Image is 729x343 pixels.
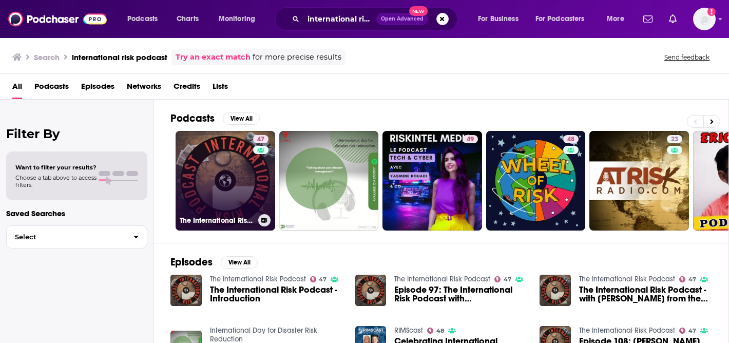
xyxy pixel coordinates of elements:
span: 47 [688,277,696,282]
a: Try an exact match [176,51,251,63]
span: Monitoring [219,12,255,26]
a: Charts [170,11,205,27]
span: Logged in as megcassidy [693,8,716,30]
input: Search podcasts, credits, & more... [303,11,376,27]
svg: Add a profile image [707,8,716,16]
button: open menu [212,11,268,27]
a: Credits [174,78,200,99]
span: More [607,12,624,26]
span: Open Advanced [381,16,424,22]
h3: The International Risk Podcast [180,216,254,225]
img: The International Risk Podcast - with William Clapton from the University of New South Wales [540,275,571,306]
span: 47 [257,135,264,145]
a: RIMScast [394,326,423,335]
a: 47 [494,276,511,282]
button: open menu [120,11,171,27]
button: Select [6,225,147,249]
a: 48 [563,135,579,143]
a: Episode 97: The International Risk Podcast with Charles McAllister [394,285,527,303]
a: PodcastsView All [170,112,260,125]
a: The International Risk Podcast [579,275,675,283]
span: for more precise results [253,51,341,63]
a: Networks [127,78,161,99]
span: 48 [567,135,574,145]
a: 47 [310,276,327,282]
button: Open AdvancedNew [376,13,428,25]
a: Episodes [81,78,114,99]
span: 23 [671,135,678,145]
span: 47 [688,329,696,333]
button: open menu [529,11,600,27]
a: 23 [589,131,689,231]
span: Want to filter your results? [15,164,97,171]
a: Show notifications dropdown [639,10,657,28]
img: The International Risk Podcast - Introduction [170,275,202,306]
a: 48 [486,131,586,231]
a: EpisodesView All [170,256,258,269]
button: open menu [600,11,637,27]
a: The International Risk Podcast [210,275,306,283]
div: Search podcasts, credits, & more... [285,7,467,31]
a: Lists [213,78,228,99]
span: Episode 97: The International Risk Podcast with [PERSON_NAME] [394,285,527,303]
a: The International Risk Podcast - with William Clapton from the University of New South Wales [579,285,712,303]
img: Podchaser - Follow, Share and Rate Podcasts [8,9,107,29]
span: Select [7,234,125,240]
a: 47 [679,276,696,282]
span: 47 [504,277,511,282]
span: For Business [478,12,519,26]
h2: Episodes [170,256,213,269]
a: 47 [253,135,268,143]
button: open menu [471,11,531,27]
span: New [409,6,428,16]
button: View All [221,256,258,269]
a: The International Risk Podcast [394,275,490,283]
a: The International Risk Podcast [579,326,675,335]
a: 49 [382,131,482,231]
span: For Podcasters [535,12,585,26]
h3: international risk podcast [72,52,167,62]
span: Choose a tab above to access filters. [15,174,97,188]
a: Podcasts [34,78,69,99]
h2: Filter By [6,126,147,141]
span: 49 [467,135,474,145]
a: 49 [463,135,478,143]
span: Podcasts [127,12,158,26]
h2: Podcasts [170,112,215,125]
img: Episode 97: The International Risk Podcast with Charles McAllister [355,275,387,306]
span: 47 [319,277,327,282]
a: Show notifications dropdown [665,10,681,28]
a: 47 [679,328,696,334]
a: 48 [427,328,444,334]
button: View All [223,112,260,125]
img: User Profile [693,8,716,30]
p: Saved Searches [6,208,147,218]
a: 23 [667,135,682,143]
a: All [12,78,22,99]
a: 47The International Risk Podcast [176,131,275,231]
h3: Search [34,52,60,62]
span: 48 [436,329,444,333]
span: Charts [177,12,199,26]
button: Show profile menu [693,8,716,30]
span: The International Risk Podcast - with [PERSON_NAME] from the [GEOGRAPHIC_DATA] [579,285,712,303]
a: The International Risk Podcast - Introduction [210,285,343,303]
button: Send feedback [661,53,713,62]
